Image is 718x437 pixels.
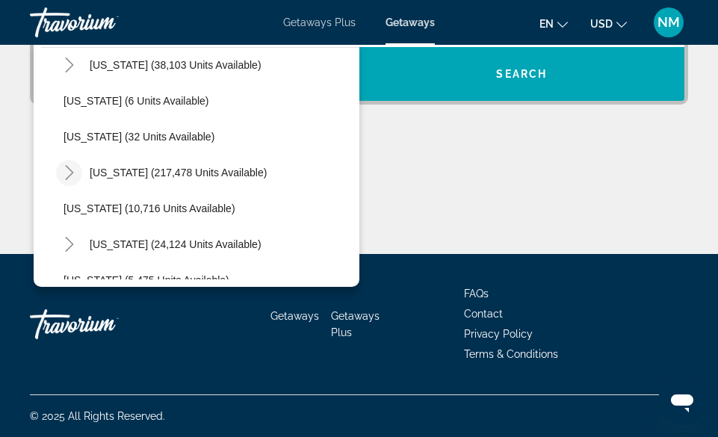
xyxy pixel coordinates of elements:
[56,160,82,186] button: Toggle Florida (217,478 units available)
[82,231,359,258] button: [US_STATE] (24,124 units available)
[56,123,359,150] button: [US_STATE] (32 units available)
[56,195,359,222] button: [US_STATE] (10,716 units available)
[56,87,359,114] button: [US_STATE] (6 units available)
[464,328,533,340] a: Privacy Policy
[283,16,356,28] a: Getaways Plus
[464,348,558,360] a: Terms & Conditions
[270,310,319,322] a: Getaways
[658,377,706,425] iframe: Button to launch messaging window
[90,167,267,179] span: [US_STATE] (217,478 units available)
[64,202,235,214] span: [US_STATE] (10,716 units available)
[590,13,627,34] button: Change currency
[649,7,688,38] button: User Menu
[56,232,82,258] button: Toggle Hawaii (24,124 units available)
[64,95,209,107] span: [US_STATE] (6 units available)
[657,15,680,30] span: NM
[464,288,489,300] a: FAQs
[30,302,179,347] a: Travorium
[464,308,503,320] a: Contact
[590,18,613,30] span: USD
[64,131,214,143] span: [US_STATE] (32 units available)
[359,47,685,101] button: Search
[90,59,261,71] span: [US_STATE] (38,103 units available)
[496,68,547,80] span: Search
[331,310,380,338] a: Getaways Plus
[82,52,359,78] button: [US_STATE] (38,103 units available)
[539,13,568,34] button: Change language
[64,274,229,286] span: [US_STATE] (5,475 units available)
[30,3,179,42] a: Travorium
[56,267,359,294] button: [US_STATE] (5,475 units available)
[30,410,165,422] span: © 2025 All Rights Reserved.
[386,16,435,28] a: Getaways
[539,18,554,30] span: en
[90,238,261,250] span: [US_STATE] (24,124 units available)
[56,52,82,78] button: Toggle Colorado (38,103 units available)
[82,159,359,186] button: [US_STATE] (217,478 units available)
